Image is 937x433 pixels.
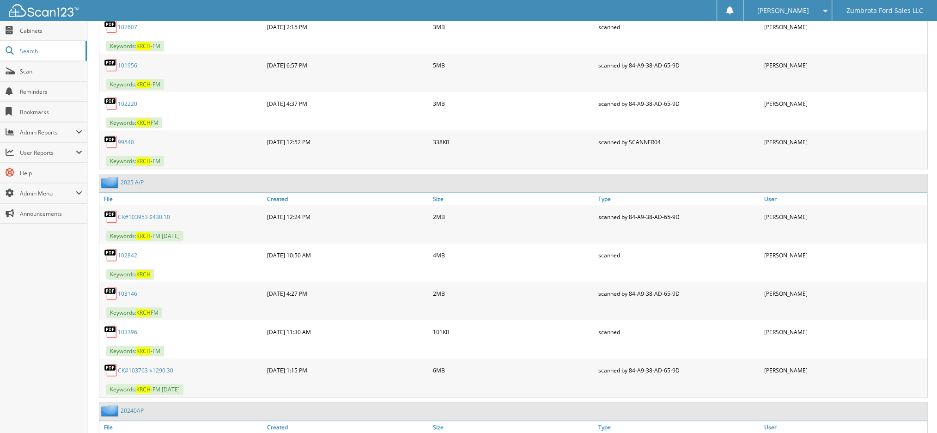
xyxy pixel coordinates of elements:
[431,207,596,226] div: 2MB
[431,94,596,113] div: 3MB
[762,18,927,36] div: [PERSON_NAME]
[596,284,761,303] div: scanned by 84-A9-38-AD-65-9D
[104,248,118,262] img: PDF.png
[20,27,82,35] span: Cabinets
[104,210,118,224] img: PDF.png
[762,284,927,303] div: [PERSON_NAME]
[106,346,164,356] span: Keywords: -FM
[136,385,151,393] span: KRCH
[596,94,761,113] div: scanned by 84-A9-38-AD-65-9D
[762,94,927,113] div: [PERSON_NAME]
[265,94,430,113] div: [DATE] 4:37 PM
[104,363,118,377] img: PDF.png
[106,307,162,318] span: Keywords: FM
[20,189,76,197] span: Admin Menu
[121,407,144,415] a: 20240AP
[20,88,82,96] span: Reminders
[118,290,137,298] a: 103146
[118,366,173,374] a: CK#103763 $1290.30
[596,361,761,379] div: scanned by 84-A9-38-AD-65-9D
[9,4,79,17] img: scan123-logo-white.svg
[118,251,137,259] a: 102842
[136,232,151,240] span: KRCH
[20,210,82,218] span: Announcements
[265,56,430,74] div: [DATE] 6:57 PM
[846,8,923,13] span: Zumbrota Ford Sales LLC
[104,58,118,72] img: PDF.png
[136,270,151,278] span: KRCH
[265,193,430,205] a: Created
[265,284,430,303] div: [DATE] 4:27 PM
[118,61,137,69] a: 101956
[596,56,761,74] div: scanned by 84-A9-38-AD-65-9D
[118,213,170,221] a: CK#103953 $430.10
[20,128,76,136] span: Admin Reports
[757,8,809,13] span: [PERSON_NAME]
[431,246,596,264] div: 4MB
[104,135,118,149] img: PDF.png
[106,269,154,280] span: Keywords:
[101,405,121,416] img: folder2.png
[106,79,164,90] span: Keywords: -FM
[762,361,927,379] div: [PERSON_NAME]
[106,384,183,395] span: Keywords: -FM [DATE]
[118,23,137,31] a: 102607
[20,67,82,75] span: Scan
[596,323,761,341] div: scanned
[596,193,761,205] a: Type
[136,80,151,88] span: KRCH
[106,231,183,241] span: Keywords: -FM [DATE]
[118,100,137,108] a: 102220
[265,323,430,341] div: [DATE] 11:30 AM
[265,207,430,226] div: [DATE] 12:24 PM
[431,323,596,341] div: 101KB
[265,133,430,151] div: [DATE] 12:52 PM
[136,42,151,50] span: KRCH
[431,193,596,205] a: Size
[20,149,76,157] span: User Reports
[596,133,761,151] div: scanned by SCANNER04
[762,323,927,341] div: [PERSON_NAME]
[891,389,937,433] iframe: Chat Widget
[265,18,430,36] div: [DATE] 2:15 PM
[136,309,151,317] span: KRCH
[118,138,134,146] a: 99540
[762,207,927,226] div: [PERSON_NAME]
[762,193,927,205] a: User
[118,328,137,336] a: 103396
[596,18,761,36] div: scanned
[431,361,596,379] div: 6MB
[265,246,430,264] div: [DATE] 10:50 AM
[136,119,151,127] span: KRCH
[265,361,430,379] div: [DATE] 1:15 PM
[136,157,151,165] span: KRCH
[596,246,761,264] div: scanned
[99,193,265,205] a: File
[104,287,118,300] img: PDF.png
[104,20,118,34] img: PDF.png
[106,156,164,166] span: Keywords: -FM
[431,56,596,74] div: 5MB
[431,133,596,151] div: 338KB
[104,97,118,110] img: PDF.png
[136,347,151,355] span: KRCH
[20,169,82,177] span: Help
[101,177,121,188] img: folder2.png
[762,133,927,151] div: [PERSON_NAME]
[431,18,596,36] div: 3MB
[596,207,761,226] div: scanned by 84-A9-38-AD-65-9D
[106,41,164,51] span: Keywords: -FM
[762,56,927,74] div: [PERSON_NAME]
[431,284,596,303] div: 2MB
[106,117,162,128] span: Keywords: FM
[104,325,118,339] img: PDF.png
[20,47,81,55] span: Search
[762,246,927,264] div: [PERSON_NAME]
[20,108,82,116] span: Bookmarks
[121,178,144,186] a: 2025 A/P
